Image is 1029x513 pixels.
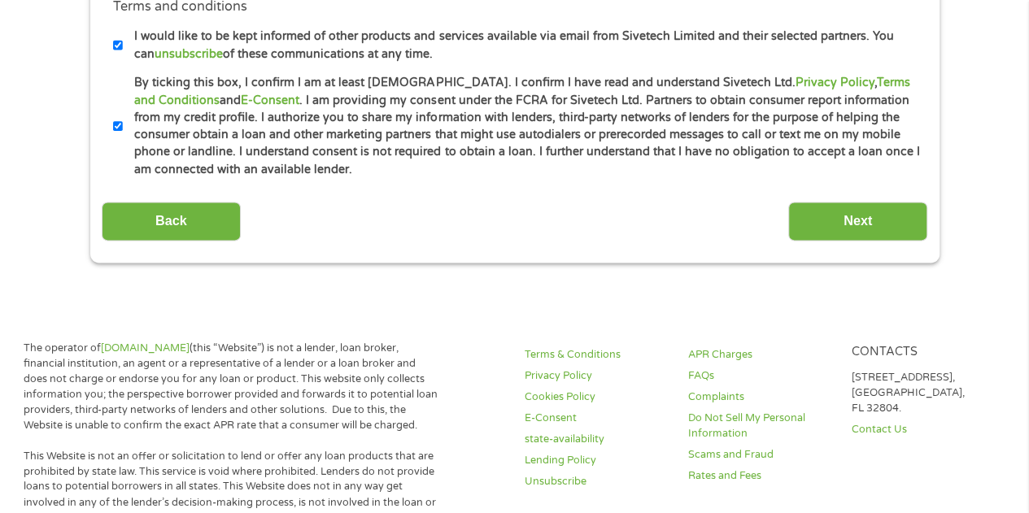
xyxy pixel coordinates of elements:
a: Rates and Fees [688,468,832,484]
a: E-Consent [525,411,669,426]
a: Cookies Policy [525,389,669,405]
a: FAQs [688,368,832,384]
a: E-Consent [241,93,299,107]
h4: Contacts [852,345,996,360]
a: Scams and Fraud [688,447,832,463]
a: Lending Policy [525,453,669,468]
a: [DOMAIN_NAME] [101,341,190,354]
a: Terms & Conditions [525,347,669,363]
a: unsubscribe [155,47,223,61]
a: state-availability [525,432,669,447]
a: Do Not Sell My Personal Information [688,411,832,441]
input: Back [102,202,241,241]
a: APR Charges [688,347,832,363]
a: Privacy Policy [525,368,669,384]
p: [STREET_ADDRESS], [GEOGRAPHIC_DATA], FL 32804. [852,370,996,416]
a: Complaints [688,389,832,405]
a: Unsubscribe [525,474,669,489]
a: Contact Us [852,422,996,437]
label: By ticking this box, I confirm I am at least [DEMOGRAPHIC_DATA]. I confirm I have read and unders... [123,74,921,178]
a: Privacy Policy [795,76,874,89]
label: I would like to be kept informed of other products and services available via email from Sivetech... [123,28,921,63]
a: Terms and Conditions [134,76,909,107]
p: The operator of (this “Website”) is not a lender, loan broker, financial institution, an agent or... [24,341,442,433]
input: Next [788,202,927,241]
